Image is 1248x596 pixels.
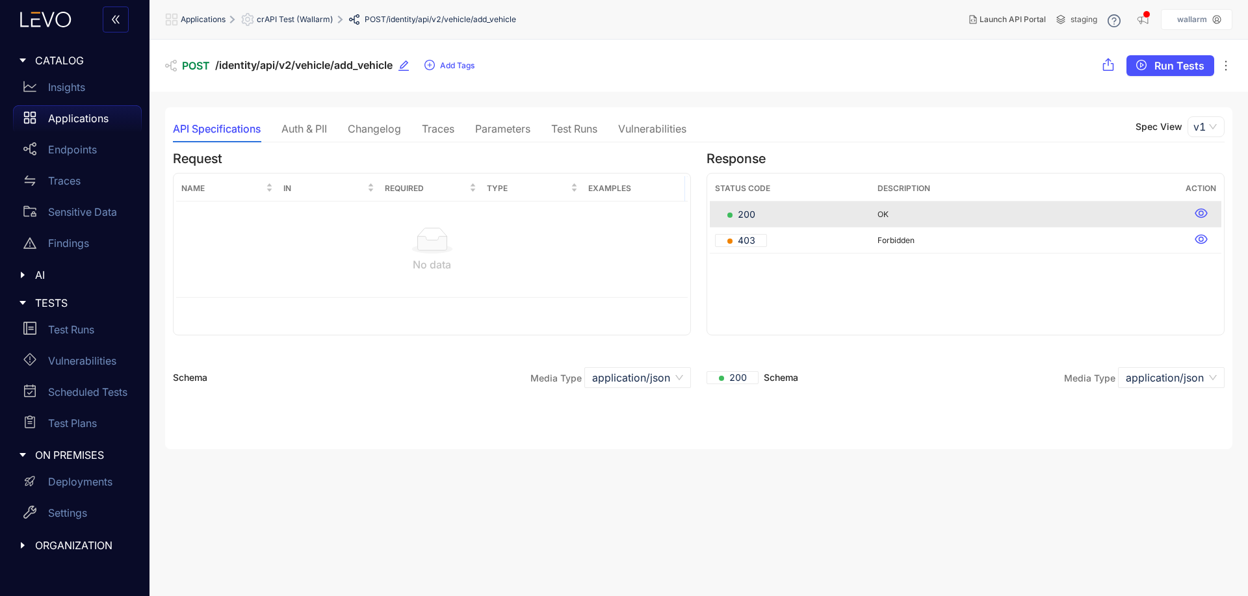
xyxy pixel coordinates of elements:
button: play-circleRun Tests [1126,55,1214,76]
th: In [278,176,380,201]
span: Add Tags [440,61,474,70]
span: Schema [173,372,207,383]
th: Description [872,176,1180,201]
div: ORGANIZATION [8,532,142,559]
button: double-left [103,6,129,32]
a: Insights [13,74,142,105]
span: 200 [727,208,755,221]
div: No data [181,259,682,270]
p: Settings [48,507,87,519]
a: Settings [13,500,142,532]
span: Run Tests [1154,60,1204,71]
div: Changelog [348,123,401,135]
span: ellipsis [1219,59,1232,72]
span: Type [487,181,569,196]
span: Applications [181,15,226,24]
span: v1 [1193,117,1219,136]
span: /identity/api/v2/vehicle/add_vehicle [215,59,393,71]
a: Findings [13,230,142,261]
span: caret-right [18,450,27,460]
h4: Request [173,151,691,166]
button: Launch API Portal [959,9,1056,30]
p: Applications [48,112,109,124]
span: TESTS [35,297,131,309]
a: Vulnerabilities [13,348,142,379]
p: Findings [48,237,89,249]
span: setting [241,13,257,26]
a: Traces [13,168,142,199]
p: Deployments [48,476,112,487]
span: staging [1071,15,1097,24]
span: 403 [727,234,755,247]
span: plus-circle [424,60,435,71]
span: Name [181,181,263,196]
button: edit [398,55,419,76]
div: API Specifications [173,123,261,135]
a: Applications [13,105,142,136]
span: AI [35,269,131,281]
div: Traces [422,123,454,135]
span: warning [23,237,36,250]
span: crAPI Test (Wallarm) [257,15,333,24]
th: Type [482,176,584,201]
div: Vulnerabilities [618,123,686,135]
a: Test Runs [13,317,142,348]
button: plus-circleAdd Tags [424,55,475,76]
span: POST [182,60,210,71]
span: /identity/api/v2/vehicle/add_vehicle [386,15,516,24]
span: application/json [592,368,683,387]
a: Endpoints [13,136,142,168]
th: Status Code [710,176,872,201]
p: Test Runs [48,324,94,335]
p: Scheduled Tests [48,386,127,398]
a: Scheduled Tests [13,379,142,410]
span: play-circle [1136,60,1147,71]
p: Test Plans [48,417,97,429]
th: Name [176,176,278,201]
span: POST [365,15,386,24]
div: ON PREMISES [8,441,142,469]
span: Required [385,181,467,196]
span: caret-right [18,270,27,279]
td: OK [872,201,1180,227]
div: TESTS [8,289,142,317]
span: Launch API Portal [980,15,1046,24]
span: 200 [719,371,747,384]
span: application/json [1126,368,1217,387]
div: Parameters [475,123,530,135]
div: CATALOG [8,47,142,74]
a: Test Plans [13,410,142,441]
span: CATALOG [35,55,131,66]
p: wallarm [1177,15,1207,24]
a: Deployments [13,469,142,500]
span: ON PREMISES [35,449,131,461]
a: Sensitive Data [13,199,142,230]
div: Auth & PII [281,123,327,135]
h4: Response [707,151,1225,166]
th: Required [380,176,482,201]
label: Media Type [1064,372,1115,383]
div: AI [8,261,142,289]
span: double-left [110,14,121,26]
p: Traces [48,175,81,187]
span: caret-right [18,298,27,307]
td: Forbidden [872,227,1180,253]
span: caret-right [18,541,27,550]
span: Schema [707,371,798,384]
p: Insights [48,81,85,93]
label: Media Type [530,372,582,383]
p: Sensitive Data [48,206,117,218]
th: Action [1180,176,1221,201]
p: Endpoints [48,144,97,155]
p: Vulnerabilities [48,355,116,367]
span: In [283,181,365,196]
th: Examples [583,176,685,201]
span: edit [398,60,409,71]
span: ORGANIZATION [35,539,131,551]
p: Spec View [1136,122,1182,132]
div: Test Runs [551,123,597,135]
span: caret-right [18,56,27,65]
span: swap [23,174,36,187]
